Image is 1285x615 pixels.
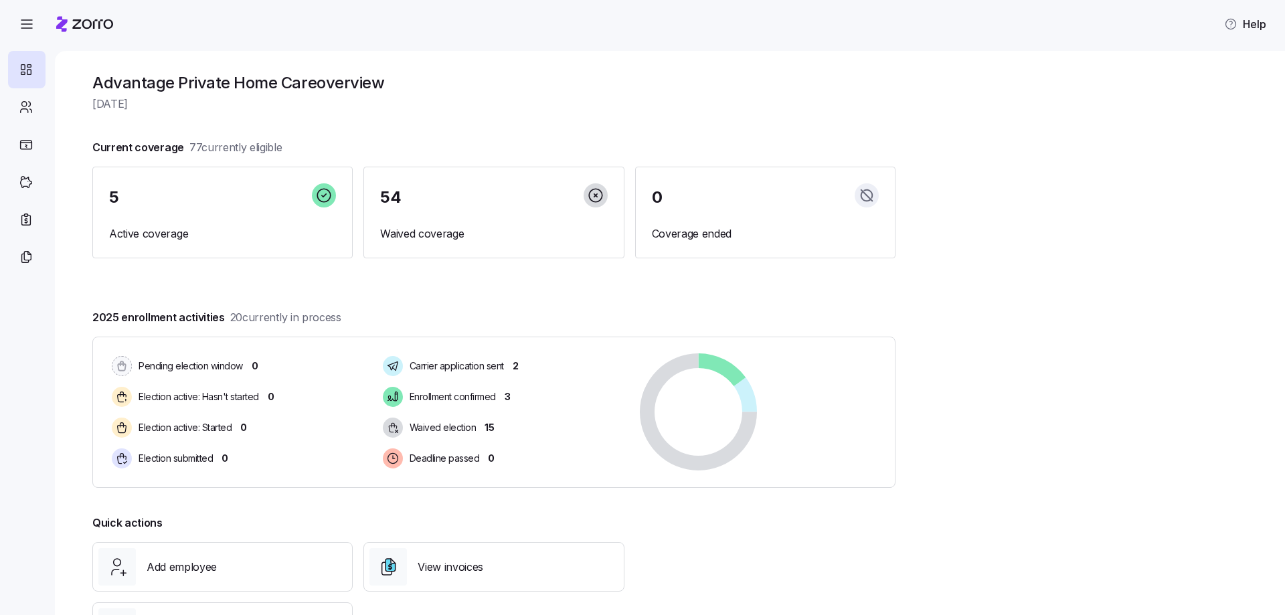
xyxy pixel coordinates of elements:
[147,559,217,576] span: Add employee
[406,390,496,404] span: Enrollment confirmed
[406,359,504,373] span: Carrier application sent
[135,452,213,465] span: Election submitted
[1224,16,1266,32] span: Help
[135,421,232,434] span: Election active: Started
[380,226,607,242] span: Waived coverage
[505,390,511,404] span: 3
[406,421,477,434] span: Waived election
[652,226,879,242] span: Coverage ended
[92,139,282,156] span: Current coverage
[652,189,663,205] span: 0
[488,452,495,465] span: 0
[109,189,119,205] span: 5
[406,452,480,465] span: Deadline passed
[135,390,259,404] span: Election active: Hasn't started
[513,359,519,373] span: 2
[380,189,401,205] span: 54
[230,309,341,326] span: 20 currently in process
[92,96,895,112] span: [DATE]
[222,452,228,465] span: 0
[418,559,483,576] span: View invoices
[109,226,336,242] span: Active coverage
[240,421,247,434] span: 0
[1213,11,1277,37] button: Help
[92,72,895,93] h1: Advantage Private Home Care overview
[189,139,282,156] span: 77 currently eligible
[485,421,494,434] span: 15
[92,515,163,531] span: Quick actions
[252,359,258,373] span: 0
[92,309,341,326] span: 2025 enrollment activities
[135,359,243,373] span: Pending election window
[268,390,274,404] span: 0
